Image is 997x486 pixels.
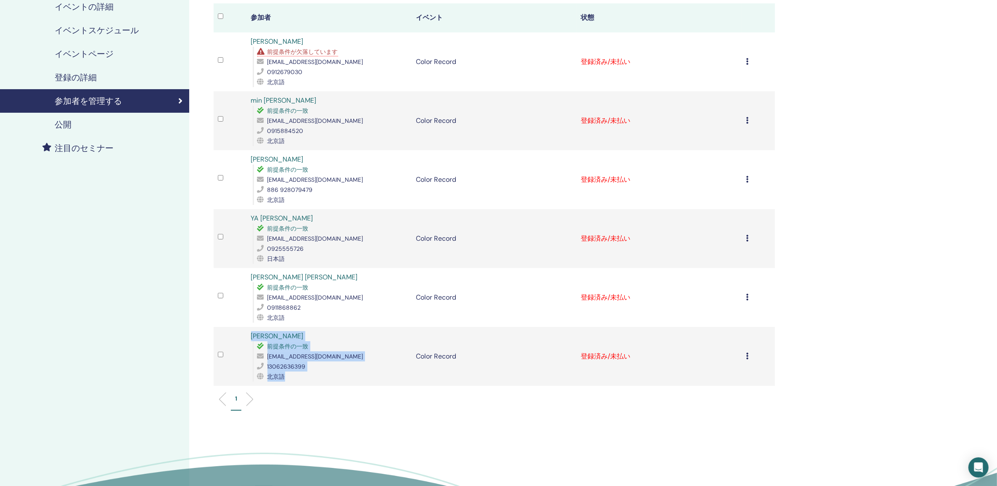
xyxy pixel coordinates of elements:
[267,225,309,232] span: 前提条件の一致
[412,150,577,209] td: Color Record
[267,294,363,301] span: [EMAIL_ADDRESS][DOMAIN_NAME]
[412,3,577,32] th: イベント
[412,32,577,91] td: Color Record
[55,120,71,130] h4: 公開
[267,176,363,183] span: [EMAIL_ADDRESS][DOMAIN_NAME]
[267,117,363,125] span: [EMAIL_ADDRESS][DOMAIN_NAME]
[267,314,285,321] span: 北京語
[267,166,309,173] span: 前提条件の一致
[251,214,313,223] a: YA [PERSON_NAME]
[267,245,304,252] span: 0925555726
[235,394,237,403] p: 1
[251,37,304,46] a: [PERSON_NAME]
[267,196,285,204] span: 北京語
[412,327,577,386] td: Color Record
[412,91,577,150] td: Color Record
[267,137,285,145] span: 北京語
[251,96,317,105] a: min [PERSON_NAME]
[267,127,304,135] span: 0915884520
[251,273,358,282] a: [PERSON_NAME] [PERSON_NAME]
[968,457,989,478] div: Open Intercom Messenger
[55,143,114,153] h4: 注目のセミナー
[577,3,742,32] th: 状態
[267,186,313,194] span: 886 928079479
[247,3,412,32] th: 参加者
[267,363,306,370] span: 13062636399
[55,96,122,106] h4: 参加者を管理する
[267,304,301,311] span: 0911868862
[267,284,309,291] span: 前提条件の一致
[267,107,309,114] span: 前提条件の一致
[251,155,304,164] a: [PERSON_NAME]
[267,78,285,86] span: 北京語
[267,68,303,76] span: 0912679030
[412,268,577,327] td: Color Record
[251,332,304,340] a: [PERSON_NAME]
[55,2,114,12] h4: イベントの詳細
[412,209,577,268] td: Color Record
[267,255,285,263] span: 日本語
[55,25,139,35] h4: イベントスケジュール
[267,48,338,56] span: 前提条件が欠落しています
[55,72,97,82] h4: 登録の詳細
[267,373,285,380] span: 北京語
[267,343,309,350] span: 前提条件の一致
[267,353,363,360] span: [EMAIL_ADDRESS][DOMAIN_NAME]
[267,235,363,242] span: [EMAIL_ADDRESS][DOMAIN_NAME]
[267,58,363,66] span: [EMAIL_ADDRESS][DOMAIN_NAME]
[55,49,114,59] h4: イベントページ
